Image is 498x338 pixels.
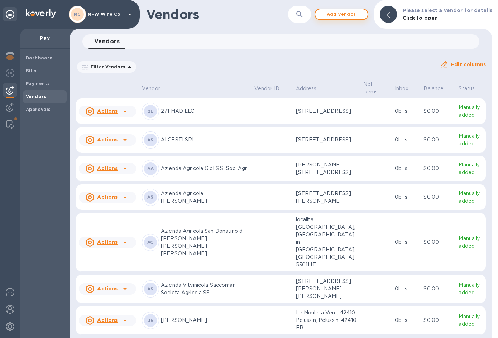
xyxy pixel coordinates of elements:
[26,81,50,86] b: Payments
[88,64,125,70] p: Filter Vendors
[26,55,53,61] b: Dashboard
[459,313,483,328] p: Manually added
[26,34,64,42] p: Pay
[161,190,249,205] p: Azienda Agricola [PERSON_NAME]
[26,107,51,112] b: Approvals
[403,15,438,21] b: Click to open
[395,107,418,115] p: 0 bills
[296,309,358,332] p: Le Moulin a Vent, 42410 Pelussin, Pelussin, 42410 FR
[26,9,56,18] img: Logo
[395,136,418,144] p: 0 bills
[88,12,124,17] p: MFW Wine Co.
[363,81,380,96] p: Net terms
[459,85,475,92] p: Status
[395,238,418,246] p: 0 bills
[459,281,483,296] p: Manually added
[97,108,118,114] u: Actions
[395,317,418,324] p: 0 bills
[296,107,358,115] p: [STREET_ADDRESS]
[97,239,118,245] u: Actions
[161,227,249,257] p: Azienda Agricola San Donatino di [PERSON_NAME] [PERSON_NAME] [PERSON_NAME]
[147,318,154,323] b: BR
[147,194,154,200] b: AS
[97,165,118,171] u: Actions
[161,107,249,115] p: 271 MAD LLC
[459,190,483,205] p: Manually added
[395,85,418,92] span: Inbox
[423,136,453,144] p: $0.00
[296,85,326,92] span: Address
[395,165,418,172] p: 0 bills
[26,68,37,73] b: Bills
[363,81,389,96] span: Net terms
[423,238,453,246] p: $0.00
[254,85,289,92] span: Vendor ID
[97,194,118,200] u: Actions
[423,285,453,293] p: $0.00
[423,317,453,324] p: $0.00
[147,286,154,291] b: AS
[161,165,249,172] p: Azienda Agricola Giol S.S. Soc. Agr.
[423,107,453,115] p: $0.00
[395,285,418,293] p: 0 bills
[296,85,317,92] p: Address
[296,190,358,205] p: [STREET_ADDRESS][PERSON_NAME]
[94,37,120,47] span: Vendors
[423,165,453,172] p: $0.00
[459,132,483,148] p: Manually added
[459,104,483,119] p: Manually added
[142,85,169,92] span: Vendor
[26,94,47,99] b: Vendors
[161,317,249,324] p: [PERSON_NAME]
[395,85,409,92] p: Inbox
[423,193,453,201] p: $0.00
[97,286,118,291] u: Actions
[142,85,160,92] p: Vendor
[403,8,492,13] b: Please select a vendor for details
[459,161,483,176] p: Manually added
[147,137,154,143] b: AS
[74,11,81,17] b: MC
[3,7,17,21] div: Unpin categories
[6,69,14,77] img: Foreign exchange
[147,240,154,245] b: AC
[451,62,486,67] u: Edit columns
[147,166,154,171] b: AA
[254,85,279,92] p: Vendor ID
[321,10,362,19] span: Add vendor
[146,7,278,22] h1: Vendors
[97,317,118,323] u: Actions
[97,137,118,143] u: Actions
[395,193,418,201] p: 0 bills
[423,85,453,92] span: Balance
[296,277,358,300] p: [STREET_ADDRESS][PERSON_NAME][PERSON_NAME]
[296,136,358,144] p: [STREET_ADDRESS]
[459,235,483,250] p: Manually added
[296,216,358,269] p: localita [GEOGRAPHIC_DATA], [GEOGRAPHIC_DATA] in [GEOGRAPHIC_DATA], [GEOGRAPHIC_DATA] 53011 IT
[296,161,358,176] p: [PERSON_NAME][STREET_ADDRESS]
[161,281,249,296] p: Azienda Vitvinicola Saccomani Societa Agricola SS
[148,108,154,114] b: 2L
[315,9,368,20] button: Add vendor
[423,85,444,92] p: Balance
[161,136,249,144] p: ALCESTI SRL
